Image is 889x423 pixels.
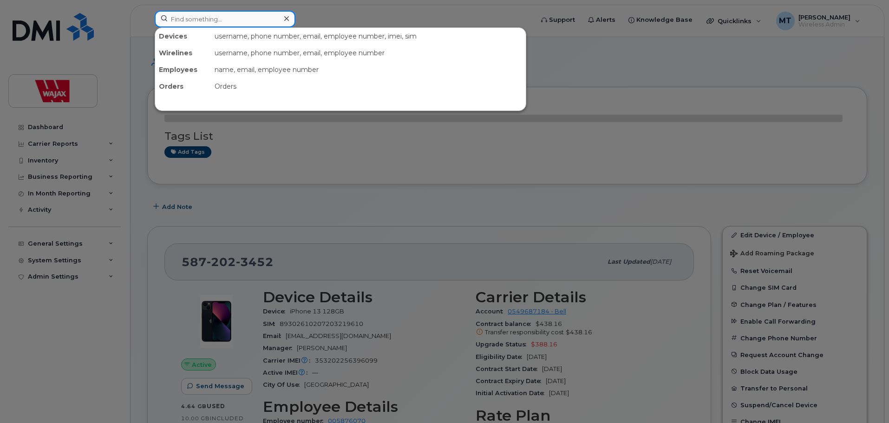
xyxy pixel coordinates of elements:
div: username, phone number, email, employee number, imei, sim [211,28,526,45]
div: Orders [155,78,211,95]
div: Wirelines [155,45,211,61]
div: Devices [155,28,211,45]
div: Orders [211,78,526,95]
div: Employees [155,61,211,78]
div: username, phone number, email, employee number [211,45,526,61]
div: name, email, employee number [211,61,526,78]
